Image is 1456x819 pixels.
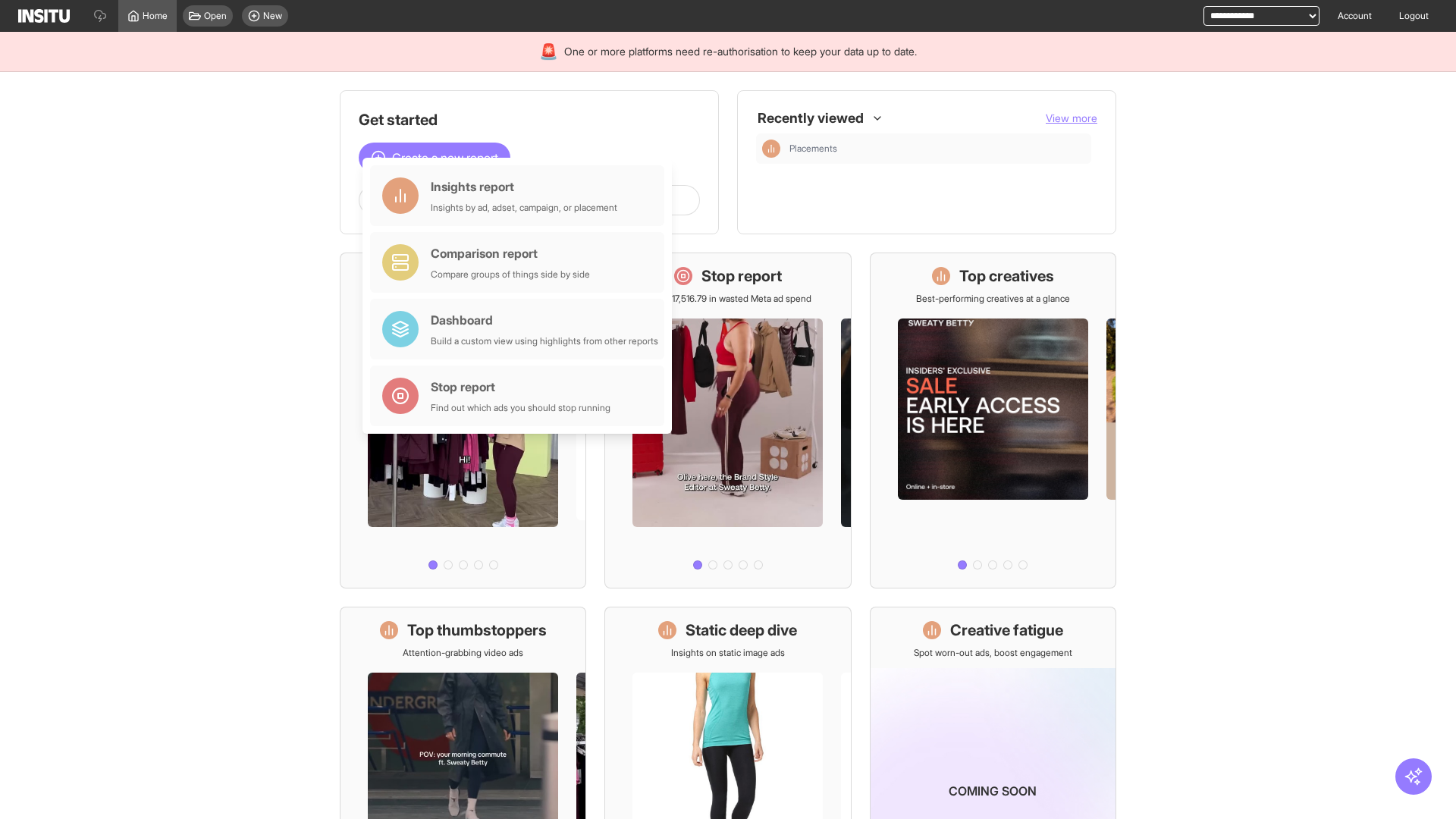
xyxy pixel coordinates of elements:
div: Dashboard [431,311,658,329]
div: 🚨 [539,41,558,62]
span: Create a new report [392,149,498,167]
p: Insights on static image ads [671,647,785,659]
div: Compare groups of things side by side [431,268,590,281]
span: Home [143,10,168,22]
span: New [263,10,282,22]
img: Logo [18,9,70,23]
div: Insights by ad, adset, campaign, or placement [431,202,617,214]
div: Find out which ads you should stop running [431,402,610,414]
a: Top creativesBest-performing creatives at a glance [870,253,1116,588]
span: Placements [789,143,837,155]
div: Insights report [431,177,617,196]
span: Open [204,10,227,22]
p: Attention-grabbing video ads [403,647,523,659]
p: Save £17,516.79 in wasted Meta ad spend [645,293,811,305]
a: What's live nowSee all active ads instantly [340,253,586,588]
button: Create a new report [359,143,510,173]
p: Best-performing creatives at a glance [916,293,1070,305]
a: Stop reportSave £17,516.79 in wasted Meta ad spend [604,253,851,588]
h1: Static deep dive [686,620,797,641]
h1: Top thumbstoppers [407,620,547,641]
span: View more [1046,111,1097,124]
h1: Stop report [701,265,782,287]
h1: Top creatives [959,265,1054,287]
span: Placements [789,143,1085,155]
h1: Get started [359,109,700,130]
div: Stop report [431,378,610,396]
span: One or more platforms need re-authorisation to keep your data up to date. [564,44,917,59]
div: Build a custom view using highlights from other reports [431,335,658,347]
div: Comparison report [431,244,590,262]
button: View more [1046,111,1097,126]
div: Insights [762,140,780,158]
